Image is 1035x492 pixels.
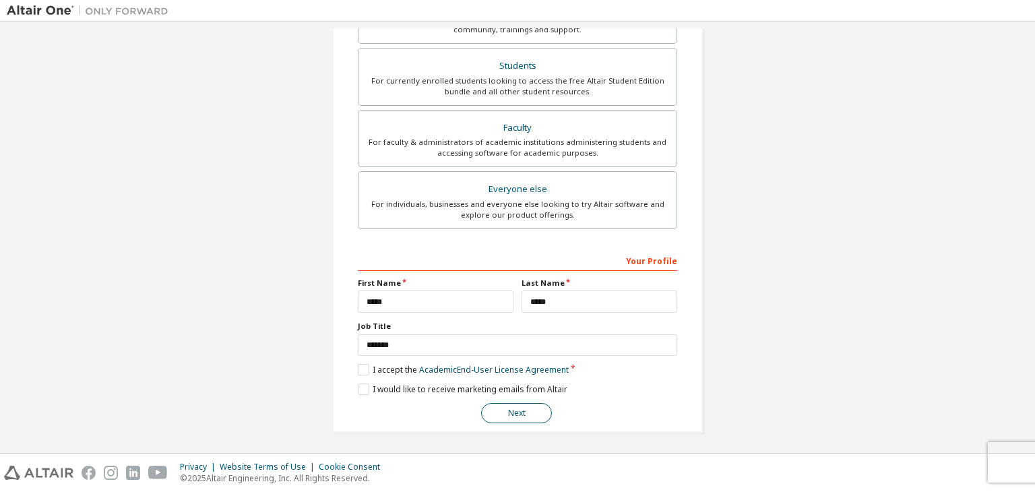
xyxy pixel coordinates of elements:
[126,466,140,480] img: linkedin.svg
[367,137,668,158] div: For faculty & administrators of academic institutions administering students and accessing softwa...
[148,466,168,480] img: youtube.svg
[419,364,569,375] a: Academic End-User License Agreement
[358,249,677,271] div: Your Profile
[180,472,388,484] p: © 2025 Altair Engineering, Inc. All Rights Reserved.
[367,119,668,137] div: Faculty
[4,466,73,480] img: altair_logo.svg
[367,180,668,199] div: Everyone else
[220,462,319,472] div: Website Terms of Use
[358,278,513,288] label: First Name
[522,278,677,288] label: Last Name
[367,199,668,220] div: For individuals, businesses and everyone else looking to try Altair software and explore our prod...
[319,462,388,472] div: Cookie Consent
[358,383,567,395] label: I would like to receive marketing emails from Altair
[82,466,96,480] img: facebook.svg
[7,4,175,18] img: Altair One
[367,75,668,97] div: For currently enrolled students looking to access the free Altair Student Edition bundle and all ...
[367,57,668,75] div: Students
[358,321,677,332] label: Job Title
[180,462,220,472] div: Privacy
[104,466,118,480] img: instagram.svg
[358,364,569,375] label: I accept the
[481,403,552,423] button: Next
